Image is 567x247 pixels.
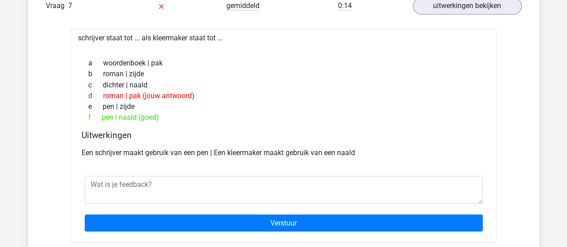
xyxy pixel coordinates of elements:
[88,112,102,122] span: f
[82,147,486,158] p: Een schrijver maakt gebruik van een pen | Een kleermaker maakt gebruik van een naald
[338,1,352,10] span: 0:14
[88,69,103,79] span: b
[85,214,483,231] input: Verstuur
[88,90,103,101] span: d
[82,90,486,101] div: roman | pak (jouw antwoord)
[88,79,103,90] span: c
[68,1,72,10] span: 7
[82,69,486,79] div: roman | zijde
[226,1,260,10] span: gemiddeld
[82,58,486,69] div: woordenboek | pak
[82,79,486,90] div: dichter | naald
[46,0,68,11] span: Vraag
[82,101,486,112] div: pen | zijde
[71,29,497,243] div: schrijver staat tot ... als kleermaker staat tot ...
[88,101,103,112] span: e
[82,112,486,122] div: pen | naald (goed)
[82,130,486,140] h4: Uitwerkingen
[88,58,103,69] span: a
